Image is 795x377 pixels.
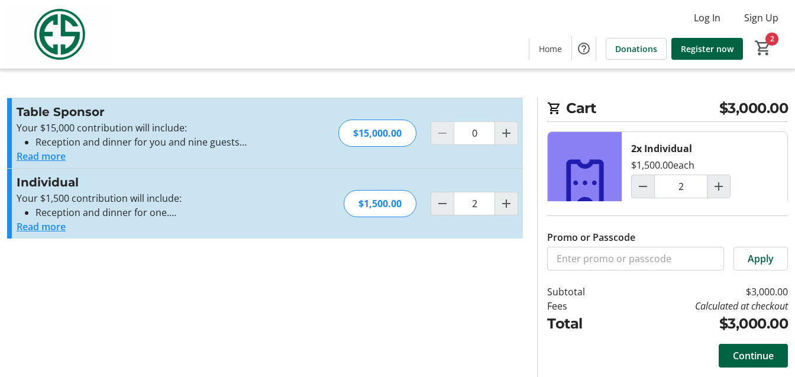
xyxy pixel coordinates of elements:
div: $1,500.00 [344,190,416,217]
button: Decrement by one [632,175,654,198]
span: Register now [681,43,733,55]
img: Evans Scholars Foundation's Logo [7,5,112,64]
span: Sign Up [744,11,778,25]
span: Log In [694,11,720,25]
input: Individual Quantity [654,175,707,198]
td: $3,000.00 [617,313,788,334]
button: Cart [752,37,774,59]
span: Apply [748,252,774,266]
td: Fees [547,299,617,313]
button: Decrement by one [431,192,454,215]
li: Reception and dinner for one. [35,205,275,220]
span: Continue [733,349,774,363]
input: Individual Quantity [454,192,495,215]
td: Total [547,313,617,334]
h2: Cart [547,98,788,122]
div: $15,000.00 [338,120,416,147]
a: Home [529,38,571,60]
li: Reception and dinner for you and nine guests [35,135,275,149]
span: Home [539,43,562,55]
a: Donations [606,38,667,60]
button: Increment by one [495,192,518,215]
button: Apply [733,247,788,270]
button: Log In [684,8,730,27]
td: Subtotal [547,285,617,299]
div: 2x Individual [631,141,692,156]
p: Your $15,000 contribution will include: [17,121,275,135]
td: $3,000.00 [617,285,788,299]
button: Read more [17,220,66,234]
button: Remove [631,201,696,224]
label: Promo or Passcode [547,230,635,244]
span: Donations [615,43,657,55]
button: Read more [17,149,66,163]
button: Help [572,37,596,60]
input: Table Sponsor Quantity [454,121,495,145]
h3: Table Sponsor [17,103,275,121]
td: Calculated at checkout [617,299,788,313]
div: $1,500.00 each [631,158,694,172]
h3: Individual [17,173,275,191]
button: Increment by one [707,175,730,198]
button: Continue [719,344,788,368]
span: $3,000.00 [719,98,788,119]
button: Sign Up [735,8,788,27]
a: Register now [671,38,743,60]
p: Your $1,500 contribution will include: [17,191,275,205]
button: Increment by one [495,122,518,144]
input: Enter promo or passcode [547,247,724,270]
